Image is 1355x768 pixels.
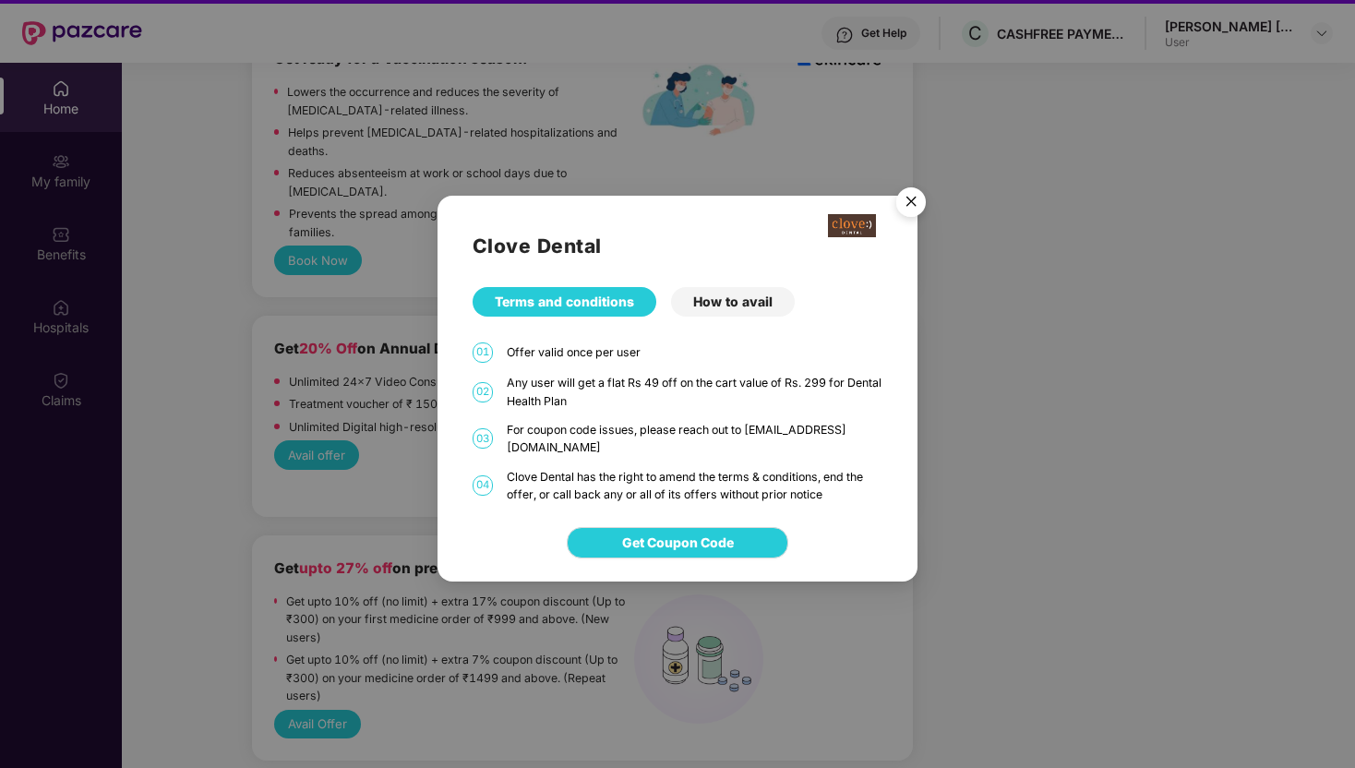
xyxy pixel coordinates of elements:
div: Any user will get a flat Rs 49 off on the cart value of Rs. 299 for Dental Health Plan [507,374,882,410]
span: Get Coupon Code [622,533,734,553]
span: 02 [473,382,493,402]
div: Offer valid once per user [507,343,882,361]
img: svg+xml;base64,PHN2ZyB4bWxucz0iaHR0cDovL3d3dy53My5vcmcvMjAwMC9zdmciIHdpZHRoPSI1NiIgaGVpZ2h0PSI1Ni... [885,179,937,231]
button: Close [885,178,935,228]
div: For coupon code issues, please reach out to [EMAIL_ADDRESS][DOMAIN_NAME] [507,421,882,457]
span: 04 [473,475,493,496]
div: Terms and conditions [473,287,656,317]
img: clove-dental%20png.png [828,214,876,237]
button: Get Coupon Code [567,527,788,558]
div: Clove Dental has the right to amend the terms & conditions, end the offer, or call back any or al... [507,468,882,504]
h2: Clove Dental [473,231,882,261]
span: 03 [473,428,493,449]
span: 01 [473,342,493,363]
div: How to avail [671,287,795,317]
